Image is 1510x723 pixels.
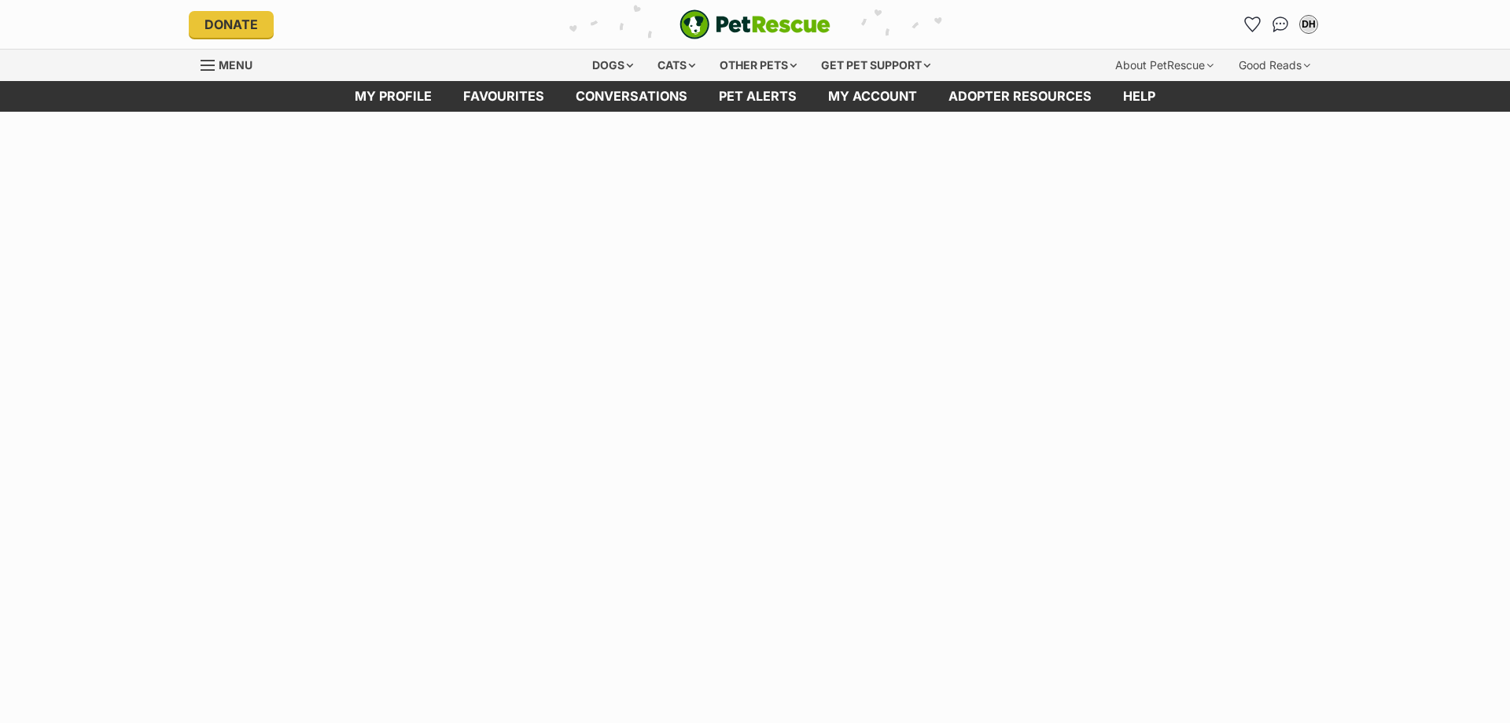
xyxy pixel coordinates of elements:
[812,81,933,112] a: My account
[1268,12,1293,37] a: Conversations
[1272,17,1289,32] img: chat-41dd97257d64d25036548639549fe6c8038ab92f7586957e7f3b1b290dea8141.svg
[810,50,941,81] div: Get pet support
[219,58,252,72] span: Menu
[1239,12,1265,37] a: Favourites
[703,81,812,112] a: Pet alerts
[933,81,1107,112] a: Adopter resources
[189,11,274,38] a: Donate
[339,81,447,112] a: My profile
[447,81,560,112] a: Favourites
[709,50,808,81] div: Other pets
[1296,12,1321,37] button: My account
[1301,17,1317,32] div: DH
[1228,50,1321,81] div: Good Reads
[581,50,644,81] div: Dogs
[560,81,703,112] a: conversations
[1107,81,1171,112] a: Help
[1104,50,1225,81] div: About PetRescue
[679,9,830,39] img: logo-e224e6f780fb5917bec1dbf3a21bbac754714ae5b6737aabdf751b685950b380.svg
[679,9,830,39] a: PetRescue
[201,50,263,78] a: Menu
[646,50,706,81] div: Cats
[1239,12,1321,37] ul: Account quick links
